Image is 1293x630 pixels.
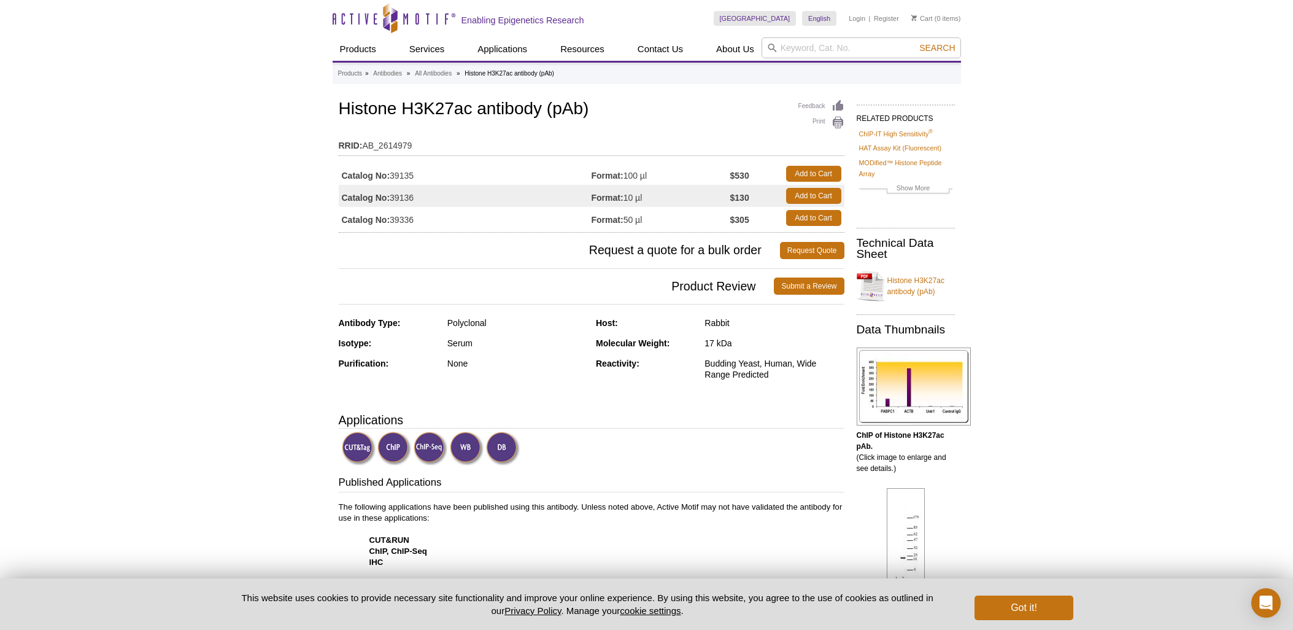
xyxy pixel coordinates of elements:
[553,37,612,61] a: Resources
[447,338,587,349] div: Serum
[504,605,561,616] a: Privacy Policy
[339,242,780,259] span: Request a quote for a bulk order
[786,166,841,182] a: Add to Cart
[596,359,639,368] strong: Reactivity:
[447,317,587,329] div: Polyclonal
[447,358,587,369] div: None
[911,14,933,23] a: Cart
[780,242,844,259] a: Request Quote
[704,358,844,380] div: Budding Yeast, Human, Wide Range Predicted
[339,359,389,368] strong: Purification:
[762,37,961,58] input: Keyword, Cat. No.
[220,591,955,617] p: This website uses cookies to provide necessary site functionality and improve your online experie...
[786,188,841,204] a: Add to Cart
[798,116,844,130] a: Print
[596,338,670,348] strong: Molecular Weight:
[774,278,844,295] a: Submit a Review
[339,207,592,229] td: 39336
[730,214,749,225] strong: $305
[373,68,402,79] a: Antibodies
[365,70,369,77] li: »
[369,546,427,556] strong: ChIP, ChIP-Seq
[342,214,390,225] strong: Catalog No:
[859,128,933,139] a: ChIP-IT High Sensitivity®
[859,157,952,179] a: MODified™ Histone Peptide Array
[415,68,452,79] a: All Antibodies
[339,411,844,429] h3: Applications
[339,338,372,348] strong: Isotype:
[730,192,749,203] strong: $130
[869,11,871,26] li: |
[849,14,865,23] a: Login
[874,14,899,23] a: Register
[457,70,460,77] li: »
[592,163,730,185] td: 100 µl
[859,182,952,196] a: Show More
[339,502,844,612] p: The following applications have been published using this antibody. Unless noted above, Active Mo...
[704,317,844,329] div: Rabbit
[592,170,623,181] strong: Format:
[486,432,520,465] img: Dot Blot Validated
[470,37,535,61] a: Applications
[339,163,592,185] td: 39135
[592,214,623,225] strong: Format:
[414,432,447,465] img: ChIP-Seq Validated
[461,15,584,26] h2: Enabling Epigenetics Research
[592,192,623,203] strong: Format:
[857,430,955,474] p: (Click image to enlarge and see details.)
[916,42,959,53] button: Search
[369,535,409,545] strong: CUT&RUN
[975,596,1073,620] button: Got it!
[887,488,925,584] img: Histone H3K27ac antibody (pAb) tested by Western blot.
[704,338,844,349] div: 17 kDa
[342,192,390,203] strong: Catalog No:
[342,170,390,181] strong: Catalog No:
[859,142,942,154] a: HAT Assay Kit (Fluorescent)
[377,432,411,465] img: ChIP Validated
[369,558,384,567] strong: IHC
[857,431,944,451] b: ChIP of Histone H3K27ac pAb.
[802,11,836,26] a: English
[339,278,774,295] span: Product Review
[630,37,690,61] a: Contact Us
[339,99,844,120] h1: Histone H3K27ac antibody (pAb)
[857,104,955,126] h2: RELATED PRODUCTS
[342,432,376,465] img: CUT&Tag Validated
[1251,588,1281,618] div: Open Intercom Messenger
[786,210,841,226] a: Add to Cart
[592,207,730,229] td: 50 µl
[857,238,955,260] h2: Technical Data Sheet
[402,37,452,61] a: Services
[339,185,592,207] td: 39136
[911,11,961,26] li: (0 items)
[339,475,844,492] h3: Published Applications
[339,318,401,328] strong: Antibody Type:
[857,348,971,426] img: Histone H3K27ac antibody (pAb) tested by ChIP.
[592,185,730,207] td: 10 µl
[465,70,554,77] li: Histone H3K27ac antibody (pAb)
[596,318,618,328] strong: Host:
[714,11,797,26] a: [GEOGRAPHIC_DATA]
[339,140,363,151] strong: RRID:
[919,43,955,53] span: Search
[911,15,917,21] img: Your Cart
[339,133,844,152] td: AB_2614979
[857,268,955,305] a: Histone H3K27ac antibody (pAb)
[407,70,411,77] li: »
[620,605,681,616] button: cookie settings
[798,99,844,113] a: Feedback
[338,68,362,79] a: Products
[333,37,384,61] a: Products
[450,432,484,465] img: Western Blot Validated
[928,128,933,134] sup: ®
[709,37,762,61] a: About Us
[730,170,749,181] strong: $530
[857,324,955,335] h2: Data Thumbnails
